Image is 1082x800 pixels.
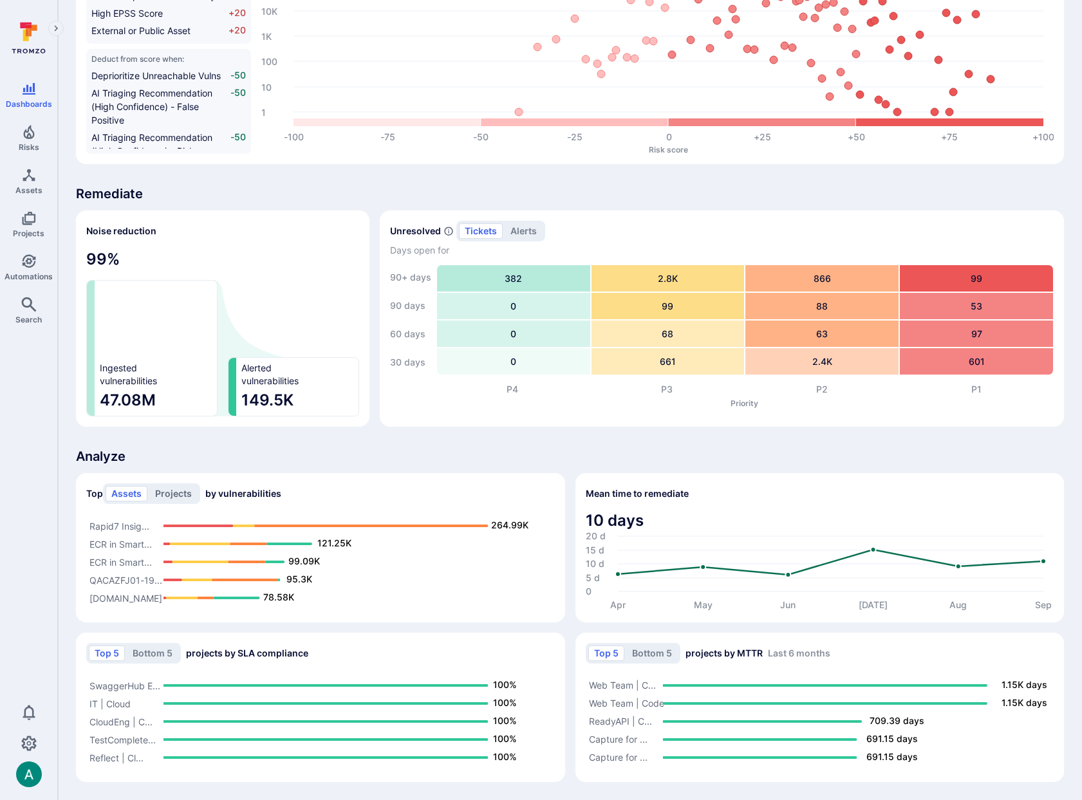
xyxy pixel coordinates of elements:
span: 99 % [86,249,359,270]
text: 20 d [586,531,606,542]
text: 100% [493,733,517,744]
div: 601 [900,348,1053,375]
div: 30 days [390,349,431,375]
text: Sep [1035,599,1052,610]
div: 99 [900,265,1053,292]
span: Analyze [76,447,1064,465]
text: Capture for ... [589,752,648,763]
text: 691.15 days [866,733,918,744]
button: Projects [149,486,198,501]
text: Rapid7 Insig... [89,521,149,532]
text: +100 [1032,131,1054,142]
button: Top 5 [89,646,125,661]
div: 661 [592,348,745,375]
text: 264.99K [491,519,528,530]
span: Assets [15,185,42,195]
text: -25 [567,131,583,142]
text: 95.3K [286,573,312,584]
text: [DATE] [859,599,888,610]
span: High EPSS Score [91,8,163,19]
text: 10 d [586,559,604,570]
div: 0 [437,293,590,319]
text: May [693,599,712,610]
span: -50 [230,131,246,171]
text: Web Team | C... [589,680,656,692]
button: alerts [505,223,543,239]
text: -75 [380,131,395,142]
h2: projects by SLA compliance [86,643,308,664]
text: 709.39 days [870,715,924,726]
span: Projects [13,228,44,238]
text: IT | Cloud [89,698,131,710]
text: 121.25K [317,537,351,548]
text: [DOMAIN_NAME] [89,593,162,604]
text: SwaggerHub E... [89,680,160,692]
span: Days open for [390,244,1054,257]
text: 78.58K [263,591,294,602]
div: P4 [435,383,590,396]
h2: Unresolved [390,225,441,237]
span: Deduct from score when: [91,54,246,64]
img: ACg8ocLSa5mPYBaXNx3eFu_EmspyJX0laNWN7cXOFirfQ7srZveEpg=s96-c [16,761,42,787]
text: ReadyAPI | C... [589,716,652,728]
span: Search [15,315,42,324]
text: 1 [261,107,266,118]
span: Last 6 months [768,647,830,658]
span: AI Triaging Recommendation (High Confidence) - False Positive [91,88,212,126]
span: AI Triaging Recommendation (High Confidence) - Risk Accepted [91,132,212,170]
div: P3 [590,383,744,396]
text: -100 [284,131,304,142]
div: 2.4K [745,348,899,375]
div: 68 [592,321,745,347]
span: Mean time to remediate [586,487,689,500]
span: -50 [230,69,246,82]
text: TestComplete... [89,734,156,745]
text: QACAZFJ01-19... [89,575,162,586]
div: 99 [592,293,745,319]
h2: projects by MTTR [586,643,830,664]
text: Risk score [649,145,688,154]
text: CloudEng | C... [89,716,153,728]
text: +25 [754,131,771,142]
span: Risks [19,142,39,152]
text: 99.09K [288,555,320,566]
button: Assets [106,486,147,501]
div: 2.8K [592,265,745,292]
span: +20 [229,24,246,37]
span: 149.5K [241,390,353,411]
h2: Top by vulnerabilities [86,483,281,504]
text: 10 [261,82,272,93]
text: Capture for ... [589,734,648,745]
div: 382 [437,265,590,292]
div: Mean time to remediate [575,473,1065,622]
div: P2 [744,383,899,396]
text: 100% [493,751,517,762]
span: 47.08M [100,390,212,411]
text: Web Team | Code [589,698,664,710]
text: 691.15 days [866,751,918,762]
button: tickets [459,223,503,239]
text: ECR in Smart... [89,557,152,568]
text: 1.15K days [1002,697,1047,708]
text: +50 [848,131,865,142]
i: Expand navigation menu [51,23,61,34]
button: Top 5 [588,646,624,661]
text: 100% [493,715,517,726]
span: Dashboards [6,99,52,109]
text: Apr [610,599,626,610]
text: ECR in Smart... [89,539,152,550]
button: Bottom 5 [626,646,678,661]
text: 1K [261,31,272,42]
div: 0 [437,348,590,375]
text: 10K [261,6,277,17]
p: Priority [435,398,1054,408]
span: Noise reduction [86,225,156,236]
text: 0 [586,586,592,597]
span: +20 [229,6,246,20]
div: 866 [745,265,899,292]
text: 0 [666,131,672,142]
span: Ingested vulnerabilities [100,362,157,387]
span: Remediate [76,185,1064,203]
text: 100 [261,56,277,67]
div: P1 [899,383,1054,396]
